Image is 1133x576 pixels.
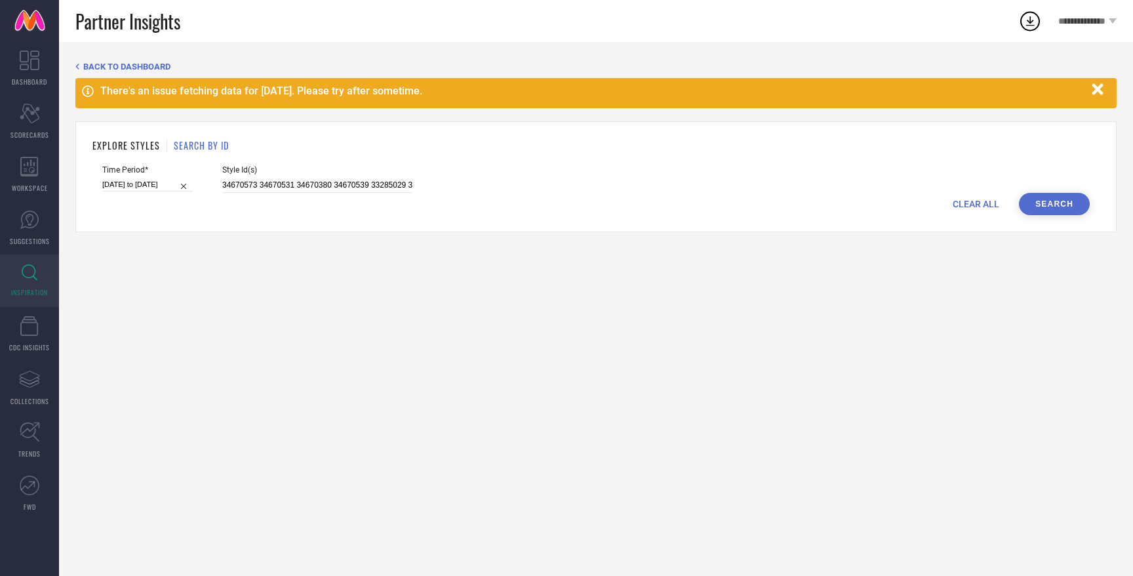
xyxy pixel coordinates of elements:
[100,85,1085,97] div: There's an issue fetching data for [DATE]. Please try after sometime.
[10,236,50,246] span: SUGGESTIONS
[75,62,1117,72] div: Back TO Dashboard
[1018,9,1042,33] div: Open download list
[102,165,193,175] span: Time Period*
[75,8,180,35] span: Partner Insights
[10,396,49,406] span: COLLECTIONS
[10,130,49,140] span: SCORECARDS
[9,342,50,352] span: CDC INSIGHTS
[12,183,48,193] span: WORKSPACE
[11,287,48,297] span: INSPIRATION
[222,165,412,175] span: Style Id(s)
[953,199,999,209] span: CLEAR ALL
[174,138,229,152] h1: SEARCH BY ID
[12,77,47,87] span: DASHBOARD
[1019,193,1090,215] button: Search
[92,138,160,152] h1: EXPLORE STYLES
[24,502,36,512] span: FWD
[83,62,170,72] span: BACK TO DASHBOARD
[18,449,41,459] span: TRENDS
[222,178,412,193] input: Enter comma separated style ids e.g. 12345, 67890
[102,178,193,192] input: Select time period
